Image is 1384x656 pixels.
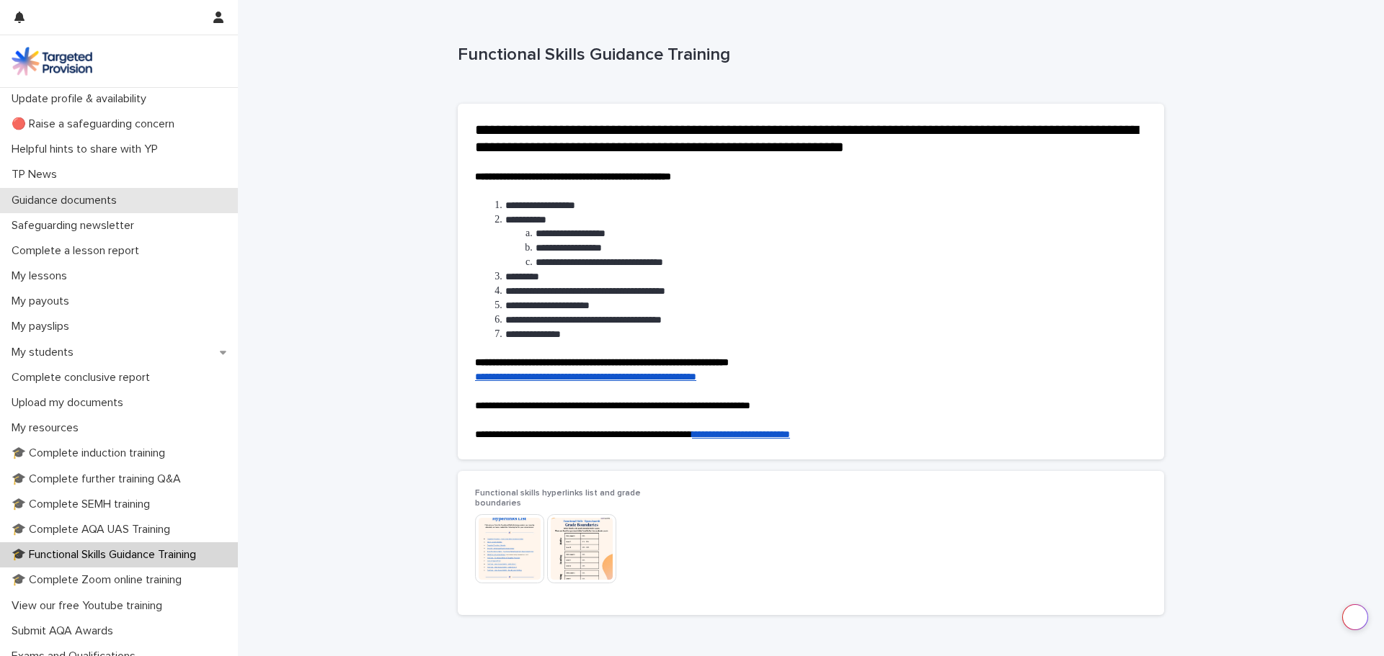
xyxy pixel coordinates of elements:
[6,269,79,283] p: My lessons
[6,219,146,233] p: Safeguarding newsletter
[12,47,92,76] img: M5nRWzHhSzIhMunXDL62
[6,396,135,410] p: Upload my documents
[6,371,161,385] p: Complete conclusive report
[6,295,81,308] p: My payouts
[6,143,169,156] p: Helpful hints to share with YP
[6,599,174,613] p: View our free Youtube training
[458,45,1158,66] p: Functional Skills Guidance Training
[6,244,151,258] p: Complete a lesson report
[6,421,90,435] p: My resources
[6,168,68,181] p: TP News
[6,498,161,511] p: 🎓 Complete SEMH training
[6,320,81,333] p: My payslips
[6,92,158,106] p: Update profile & availability
[6,573,193,587] p: 🎓 Complete Zoom online training
[6,117,186,131] p: 🔴 Raise a safeguarding concern
[6,446,177,460] p: 🎓 Complete induction training
[6,523,182,536] p: 🎓 Complete AQA UAS Training
[6,194,128,207] p: Guidance documents
[6,624,125,638] p: Submit AQA Awards
[6,346,85,359] p: My students
[475,489,641,508] span: Functional skills hyperlinks list and grade boundaries
[6,548,208,562] p: 🎓 Functional Skills Guidance Training
[6,472,192,486] p: 🎓 Complete further training Q&A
